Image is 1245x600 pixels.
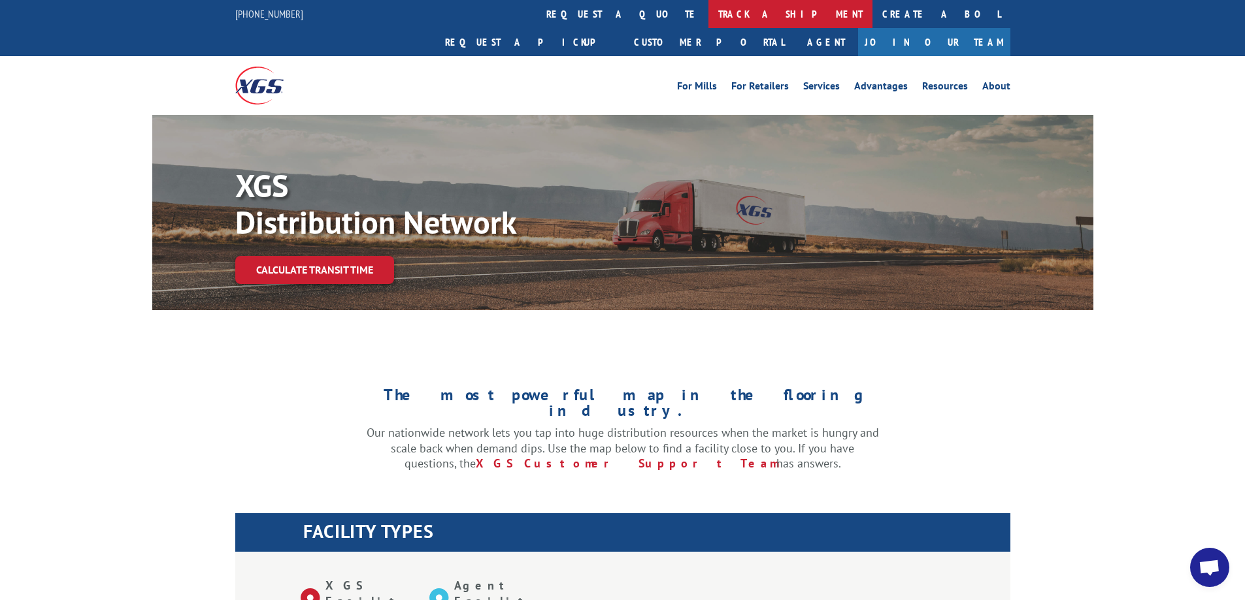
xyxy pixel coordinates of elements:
[858,28,1010,56] a: Join Our Team
[1190,548,1229,587] a: Open chat
[803,81,840,95] a: Services
[367,425,879,471] p: Our nationwide network lets you tap into huge distribution resources when the market is hungry an...
[922,81,968,95] a: Resources
[235,256,394,284] a: Calculate transit time
[677,81,717,95] a: For Mills
[435,28,624,56] a: Request a pickup
[367,387,879,425] h1: The most powerful map in the flooring industry.
[235,167,627,240] p: XGS Distribution Network
[303,522,1010,547] h1: FACILITY TYPES
[794,28,858,56] a: Agent
[854,81,908,95] a: Advantages
[624,28,794,56] a: Customer Portal
[731,81,789,95] a: For Retailers
[476,456,776,471] a: XGS Customer Support Team
[982,81,1010,95] a: About
[235,7,303,20] a: [PHONE_NUMBER]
